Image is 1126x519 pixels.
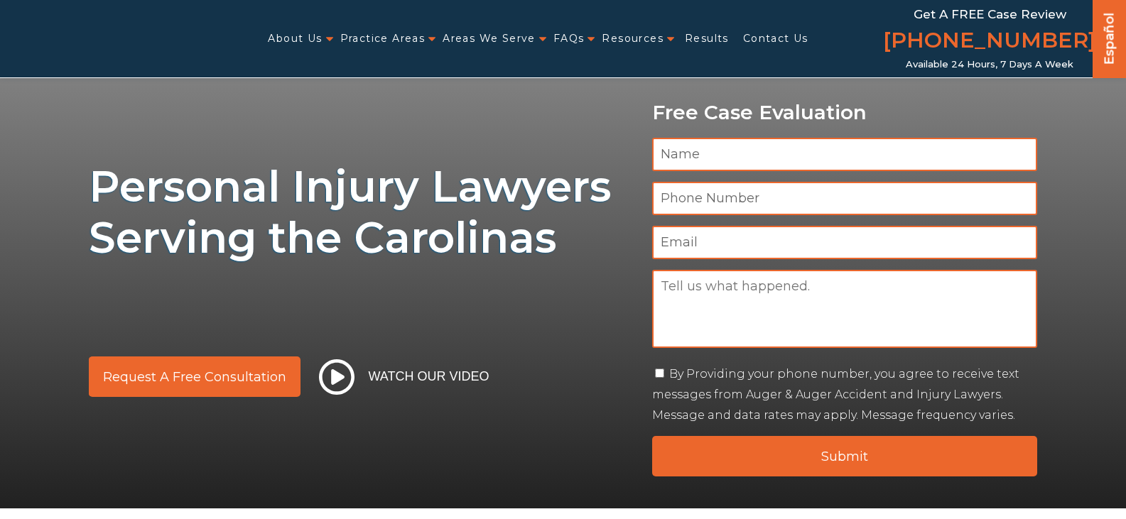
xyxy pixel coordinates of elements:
[914,7,1066,21] span: Get a FREE Case Review
[9,25,193,53] img: Auger & Auger Accident and Injury Lawyers Logo
[685,24,729,53] a: Results
[89,356,301,397] a: Request a Free Consultation
[315,359,494,395] button: Watch Our Video
[652,436,1038,476] input: Submit
[652,182,1038,215] input: Phone Number
[883,25,1096,59] a: [PHONE_NUMBER]
[103,371,286,383] span: Request a Free Consultation
[602,24,664,53] a: Resources
[652,138,1038,171] input: Name
[652,367,1019,422] label: By Providing your phone number, you agree to receive text messages from Auger & Auger Accident an...
[906,59,1073,70] span: Available 24 Hours, 7 Days a Week
[340,24,426,53] a: Practice Areas
[553,24,585,53] a: FAQs
[89,271,505,324] img: sub text
[652,102,1038,124] p: Free Case Evaluation
[743,24,808,53] a: Contact Us
[89,161,635,263] h1: Personal Injury Lawyers Serving the Carolinas
[443,24,536,53] a: Areas We Serve
[652,226,1038,259] input: Email
[268,24,322,53] a: About Us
